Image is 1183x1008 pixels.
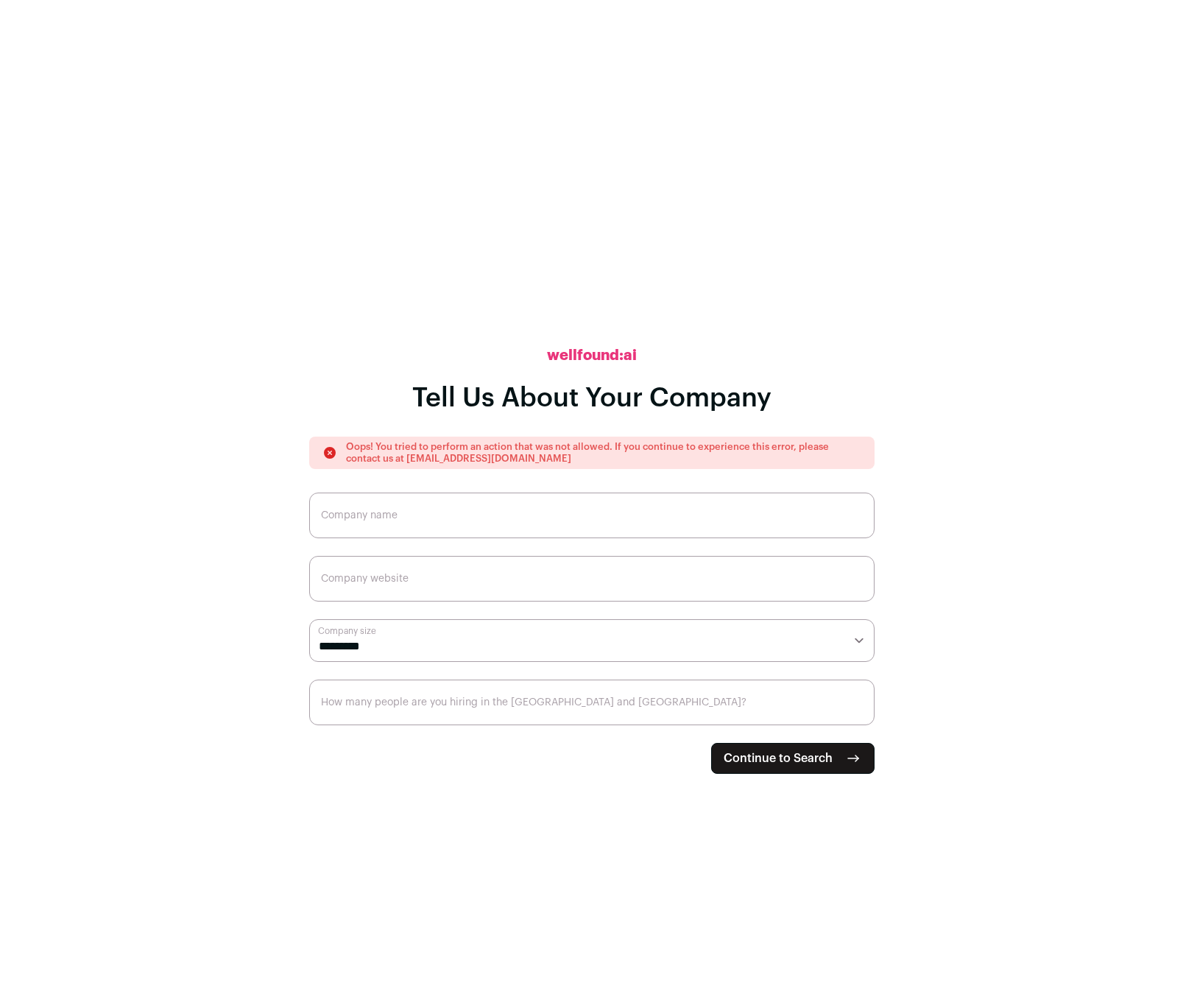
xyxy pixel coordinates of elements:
[711,743,875,774] button: Continue to Search
[547,345,637,366] h2: wellfound:ai
[346,441,861,465] p: Oops! You tried to perform an action that was not allowed. If you continue to experience this err...
[309,556,875,602] input: Company website
[724,750,833,767] span: Continue to Search
[412,384,771,413] h1: Tell Us About Your Company
[309,680,875,725] input: How many people are you hiring in the US and Canada?
[309,493,875,538] input: Company name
